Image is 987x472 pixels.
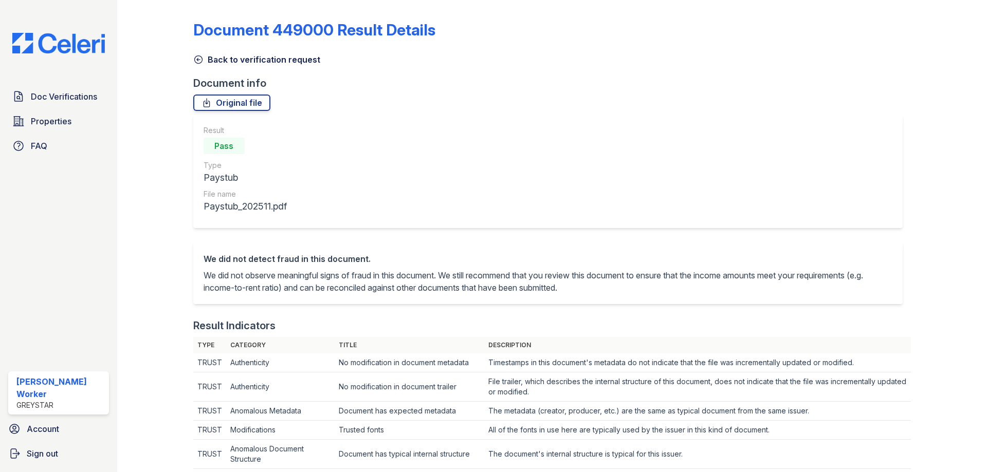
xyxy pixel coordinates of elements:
img: CE_Logo_Blue-a8612792a0a2168367f1c8372b55b34899dd931a85d93a1a3d3e32e68fde9ad4.png [4,33,113,53]
span: Properties [31,115,71,127]
span: Sign out [27,447,58,460]
td: No modification in document trailer [335,372,484,402]
span: Account [27,423,59,435]
a: Properties [8,111,109,131]
td: Authenticity [226,353,335,372]
div: File name [204,189,287,199]
a: Account [4,419,113,439]
a: Sign out [4,443,113,464]
div: Document info [193,76,911,90]
td: Anomalous Document Structure [226,440,335,469]
a: FAQ [8,136,109,156]
a: Doc Verifications [8,86,109,107]
th: Type [193,337,226,353]
div: Greystar [16,400,105,410]
td: Anomalous Metadata [226,402,335,421]
div: We did not detect fraud in this document. [204,253,892,265]
a: Document 449000 Result Details [193,21,435,39]
td: Modifications [226,421,335,440]
a: Original file [193,95,270,111]
td: File trailer, which describes the internal structure of this document, does not indicate that the... [484,372,911,402]
td: Document has expected metadata [335,402,484,421]
th: Title [335,337,484,353]
p: We did not observe meaningful signs of fraud in this document. We still recommend that you review... [204,269,892,294]
td: Trusted fonts [335,421,484,440]
td: TRUST [193,421,226,440]
td: Authenticity [226,372,335,402]
div: Type [204,160,287,171]
td: Timestamps in this document's metadata do not indicate that the file was incrementally updated or... [484,353,911,372]
div: [PERSON_NAME] Worker [16,375,105,400]
td: TRUST [193,372,226,402]
td: All of the fonts in use here are typically used by the issuer in this kind of document. [484,421,911,440]
td: Document has typical internal structure [335,440,484,469]
span: Doc Verifications [31,90,97,103]
td: TRUST [193,353,226,372]
td: TRUST [193,402,226,421]
a: Back to verification request [193,53,320,66]
td: The metadata (creator, producer, etc.) are the same as typical document from the same issuer. [484,402,911,421]
div: Pass [204,138,245,154]
div: Paystub [204,171,287,185]
div: Result [204,125,287,136]
td: No modification in document metadata [335,353,484,372]
div: Result Indicators [193,318,276,333]
span: FAQ [31,140,47,152]
th: Description [484,337,911,353]
td: The document's internal structure is typical for this issuer. [484,440,911,469]
th: Category [226,337,335,353]
div: Paystub_202511.pdf [204,199,287,214]
td: TRUST [193,440,226,469]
